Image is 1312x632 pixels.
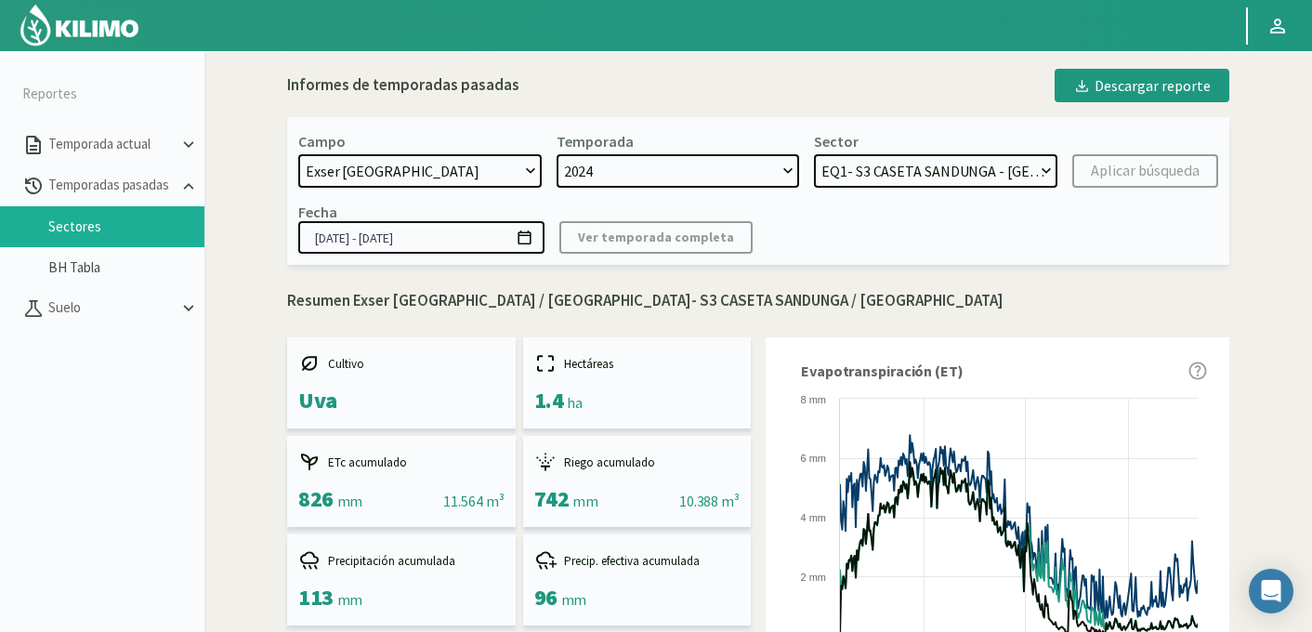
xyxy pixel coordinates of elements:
p: Temporadas pasadas [45,175,178,196]
div: Precipitación acumulada [298,549,505,572]
input: dd/mm/yyyy - dd/mm/yyyy [298,221,544,254]
div: Hectáreas [534,352,741,375]
div: Cultivo [298,352,505,375]
span: Evapotranspiración (ET) [801,360,964,382]
text: 4 mm [801,512,827,523]
div: Descargar reporte [1073,74,1211,97]
div: Campo [298,132,346,151]
text: 2 mm [801,572,827,583]
div: 11.564 m³ [443,490,504,512]
img: Kilimo [19,3,140,47]
div: Sector [814,132,859,151]
span: mm [561,590,586,609]
kil-mini-card: report-summary-cards.CROP [287,337,516,428]
div: ETc acumulado [298,451,505,473]
span: Uva [298,386,337,415]
p: Suelo [45,297,178,319]
div: 10.388 m³ [679,490,740,512]
div: Informes de temporadas pasadas [287,73,519,98]
text: 8 mm [801,394,827,405]
kil-mini-card: report-summary-cards.ACCUMULATED_ETC [287,436,516,527]
div: Fecha [298,203,337,221]
span: ha [567,393,582,412]
span: 1.4 [534,386,564,415]
span: 742 [534,484,570,513]
div: Riego acumulado [534,451,741,473]
button: Descargar reporte [1055,69,1229,102]
kil-mini-card: report-summary-cards.ACCUMULATED_EFFECTIVE_PRECIPITATION [523,534,752,625]
a: Sectores [48,218,204,235]
kil-mini-card: report-summary-cards.HECTARES [523,337,752,428]
span: mm [337,492,362,510]
a: BH Tabla [48,259,204,276]
span: 96 [534,583,558,612]
span: 113 [298,583,334,612]
div: Open Intercom Messenger [1249,569,1293,613]
span: 826 [298,484,334,513]
text: 6 mm [801,453,827,464]
div: Precip. efectiva acumulada [534,549,741,572]
kil-mini-card: report-summary-cards.ACCUMULATED_PRECIPITATION [287,534,516,625]
p: Resumen Exser [GEOGRAPHIC_DATA] / [GEOGRAPHIC_DATA]- S3 CASETA SANDUNGA / [GEOGRAPHIC_DATA] [287,289,1229,313]
kil-mini-card: report-summary-cards.ACCUMULATED_IRRIGATION [523,436,752,527]
span: mm [337,590,362,609]
p: Temporada actual [45,134,178,155]
span: mm [572,492,597,510]
div: Temporada [557,132,634,151]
